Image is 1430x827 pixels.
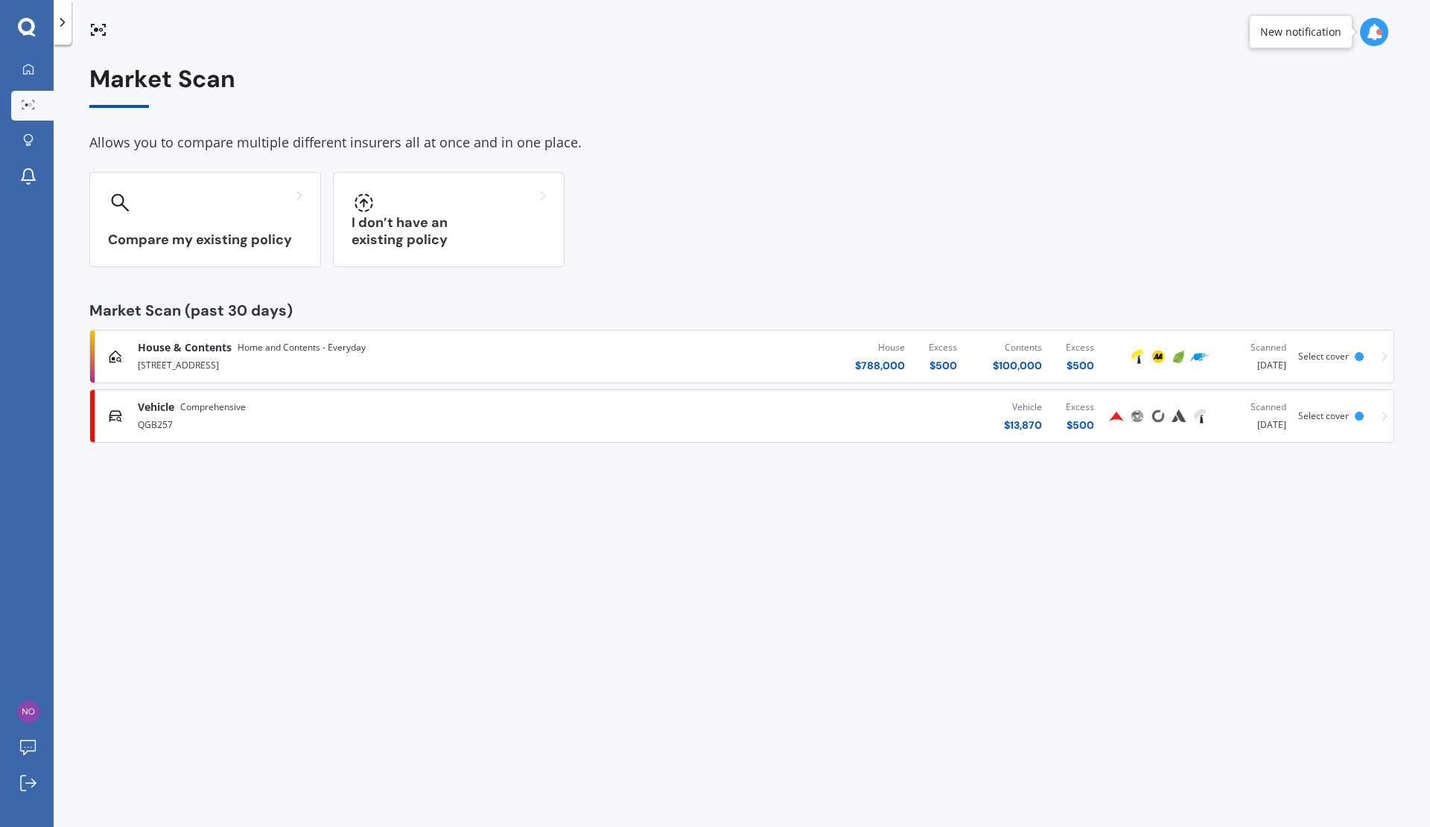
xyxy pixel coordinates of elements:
[1298,409,1349,422] span: Select cover
[352,214,546,249] h3: I don’t have an existing policy
[1260,25,1341,39] div: New notification
[993,358,1042,373] div: $ 100,000
[1222,340,1286,373] div: [DATE]
[855,340,905,355] div: House
[929,358,957,373] div: $ 500
[17,700,39,723] img: ba2f8963dafc816237ade7b4657e5318
[1149,348,1167,365] img: AA
[89,132,1394,154] div: Allows you to compare multiple different insurers all at once and in one place.
[89,330,1394,383] a: House & ContentsHome and Contents - Everyday[STREET_ADDRESS]House$788,000Excess$500Contents$100,0...
[1066,358,1094,373] div: $ 500
[89,66,1394,108] div: Market Scan
[1170,348,1188,365] img: Initio
[1066,340,1094,355] div: Excess
[1191,348,1209,365] img: Trade Me Insurance
[1128,348,1146,365] img: Tower
[238,340,366,355] span: Home and Contents - Everyday
[1222,340,1286,355] div: Scanned
[1149,407,1167,425] img: Cove
[138,415,607,432] div: QGB257
[89,389,1394,443] a: VehicleComprehensiveQGB257Vehicle$13,870Excess$500ProvidentProtectaCoveAutosureTowerScanned[DATE]...
[929,340,957,355] div: Excess
[1066,418,1094,432] div: $ 500
[1191,407,1209,425] img: Tower
[138,400,174,415] span: Vehicle
[1222,400,1286,415] div: Scanned
[855,358,905,373] div: $ 788,000
[1004,418,1042,432] div: $ 13,870
[89,303,1394,318] div: Market Scan (past 30 days)
[1298,350,1349,363] span: Select cover
[1170,407,1188,425] img: Autosure
[180,400,246,415] span: Comprehensive
[1066,400,1094,415] div: Excess
[1222,400,1286,432] div: [DATE]
[138,355,607,373] div: [STREET_ADDRESS]
[993,340,1042,355] div: Contents
[1004,400,1042,415] div: Vehicle
[138,340,232,355] span: House & Contents
[108,232,302,249] h3: Compare my existing policy
[1108,407,1125,425] img: Provident
[1128,407,1146,425] img: Protecta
